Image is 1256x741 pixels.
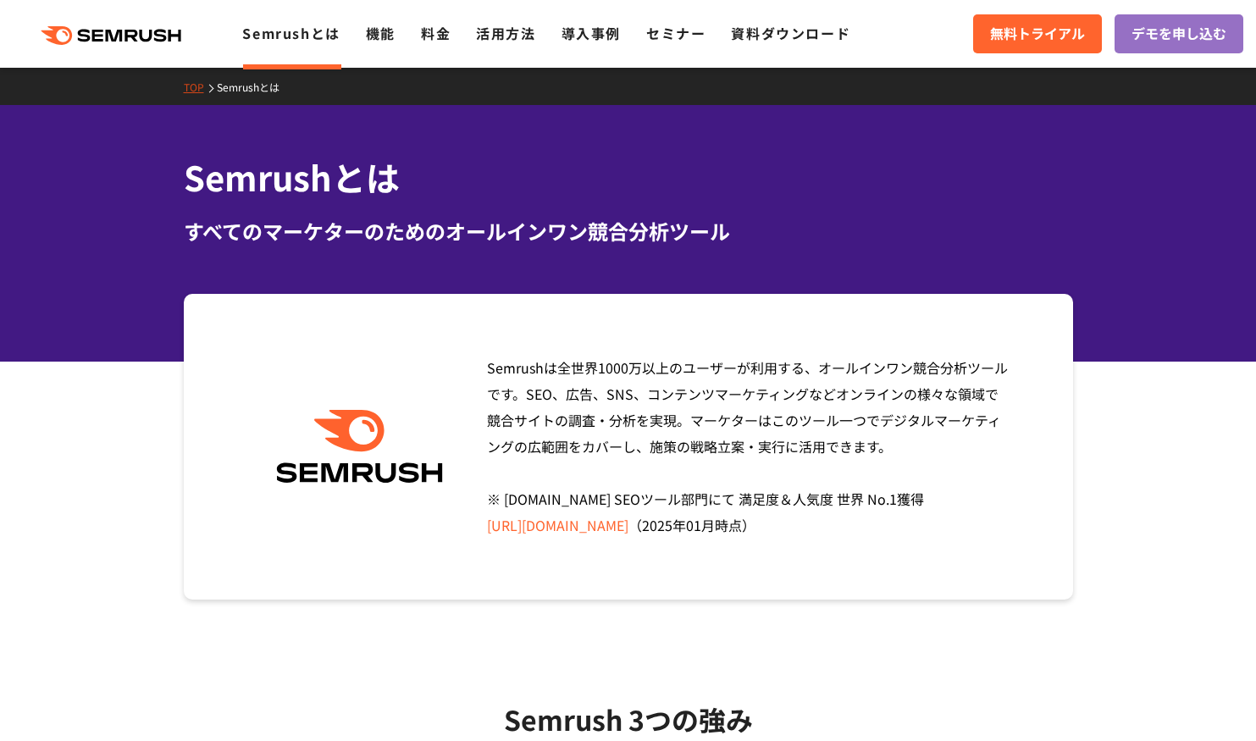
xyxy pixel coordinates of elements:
[731,23,850,43] a: 資料ダウンロード
[1132,23,1226,45] span: デモを申し込む
[184,80,217,94] a: TOP
[421,23,451,43] a: 料金
[487,357,1008,535] span: Semrushは全世界1000万以上のユーザーが利用する、オールインワン競合分析ツールです。SEO、広告、SNS、コンテンツマーケティングなどオンラインの様々な領域で競合サイトの調査・分析を実現...
[184,152,1073,202] h1: Semrushとは
[990,23,1085,45] span: 無料トライアル
[1115,14,1243,53] a: デモを申し込む
[646,23,705,43] a: セミナー
[242,23,340,43] a: Semrushとは
[366,23,396,43] a: 機能
[973,14,1102,53] a: 無料トライアル
[562,23,621,43] a: 導入事例
[487,515,628,535] a: [URL][DOMAIN_NAME]
[476,23,535,43] a: 活用方法
[268,410,451,484] img: Semrush
[184,216,1073,246] div: すべてのマーケターのためのオールインワン競合分析ツール
[226,698,1031,740] h3: Semrush 3つの強み
[217,80,292,94] a: Semrushとは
